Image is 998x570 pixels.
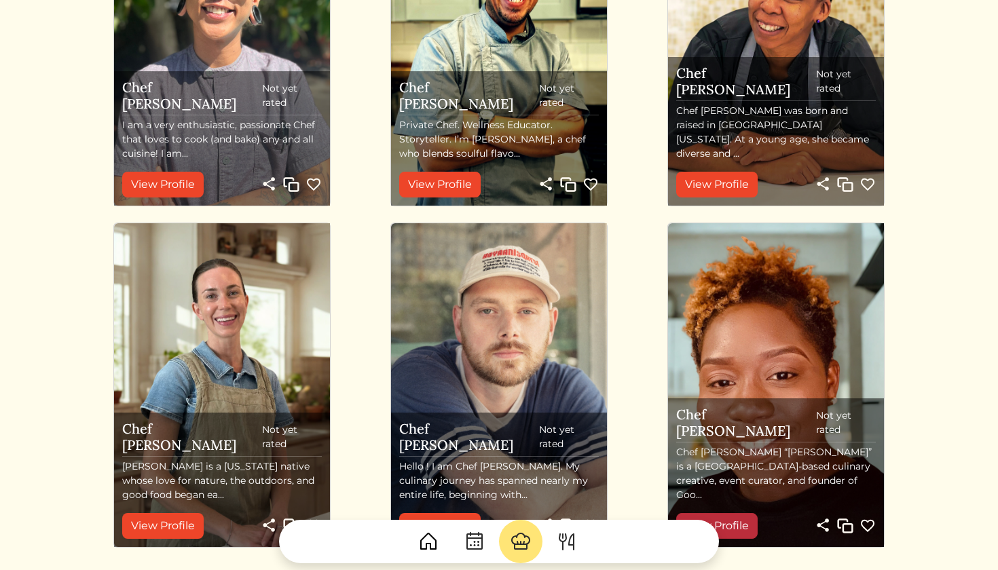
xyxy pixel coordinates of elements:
[837,176,853,193] img: Copy link to profile
[399,172,481,197] a: View Profile
[676,172,758,197] a: View Profile
[816,67,876,96] span: Not yet rated
[262,81,322,110] span: Not yet rated
[816,408,876,437] span: Not yet rated
[539,81,599,110] span: Not yet rated
[122,79,262,112] h5: Chef [PERSON_NAME]
[668,223,884,547] img: Chef Mycheala
[399,79,539,112] h5: Chef [PERSON_NAME]
[418,531,439,552] img: House-9bf13187bcbb5817f509fe5e7408150f90897510c4275e13d0d5fca38e0b5951.svg
[860,176,876,193] img: Favorite chef
[676,445,876,502] p: Chef [PERSON_NAME] “[PERSON_NAME]” is a [GEOGRAPHIC_DATA]-based culinary creative, event curator,...
[538,176,554,192] img: share-light-8df865c3ed655fe057401550c46c3e2ced4b90b5ae989a53fdbb116f906c45e5.svg
[391,223,607,547] img: Chef Jules
[122,421,262,453] h5: Chef [PERSON_NAME]
[122,118,322,161] p: I am a very enthusiastic, passionate Chef that loves to cook (and bake) any and all cuisine! I am...
[399,118,599,161] p: Private Chef. Wellness Educator. Storyteller. I’m [PERSON_NAME], a chef who blends soulful flavo...
[815,176,831,192] img: share-light-8df865c3ed655fe057401550c46c3e2ced4b90b5ae989a53fdbb116f906c45e5.svg
[261,176,277,192] img: share-light-8df865c3ed655fe057401550c46c3e2ced4b90b5ae989a53fdbb116f906c45e5.svg
[114,223,330,547] img: Chef Courtney
[262,423,322,451] span: Not yet rated
[510,531,532,552] img: ChefHat-a374fb509e4f37eb0702ca99f5f64f3b6956810f32a249b33092029f8484b388.svg
[464,531,485,552] img: CalendarDots-5bcf9d9080389f2a281d69619e1c85352834be518fbc73d9501aef674afc0d57.svg
[283,176,299,193] img: Copy link to profile
[539,423,599,451] span: Not yet rated
[676,104,876,161] p: Chef [PERSON_NAME] was born and raised in [GEOGRAPHIC_DATA][US_STATE]. At a young age, she became...
[399,421,539,453] h5: Chef [PERSON_NAME]
[122,459,322,502] p: [PERSON_NAME] is a [US_STATE] native whose love for nature, the outdoors, and good food began ea...
[122,172,204,197] a: View Profile
[676,406,816,439] h5: Chef [PERSON_NAME]
[560,176,576,193] img: Copy link to profile
[399,459,599,502] p: Hello ! I am Chef [PERSON_NAME]. My culinary journey has spanned nearly my entire life, beginning...
[583,176,599,193] img: Favorite chef
[306,176,322,193] img: Favorite chef
[556,531,578,552] img: ForkKnife-55491504ffdb50bab0c1e09e7649658475375261d09fd45db06cec23bce548bf.svg
[676,65,816,98] h5: Chef [PERSON_NAME]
